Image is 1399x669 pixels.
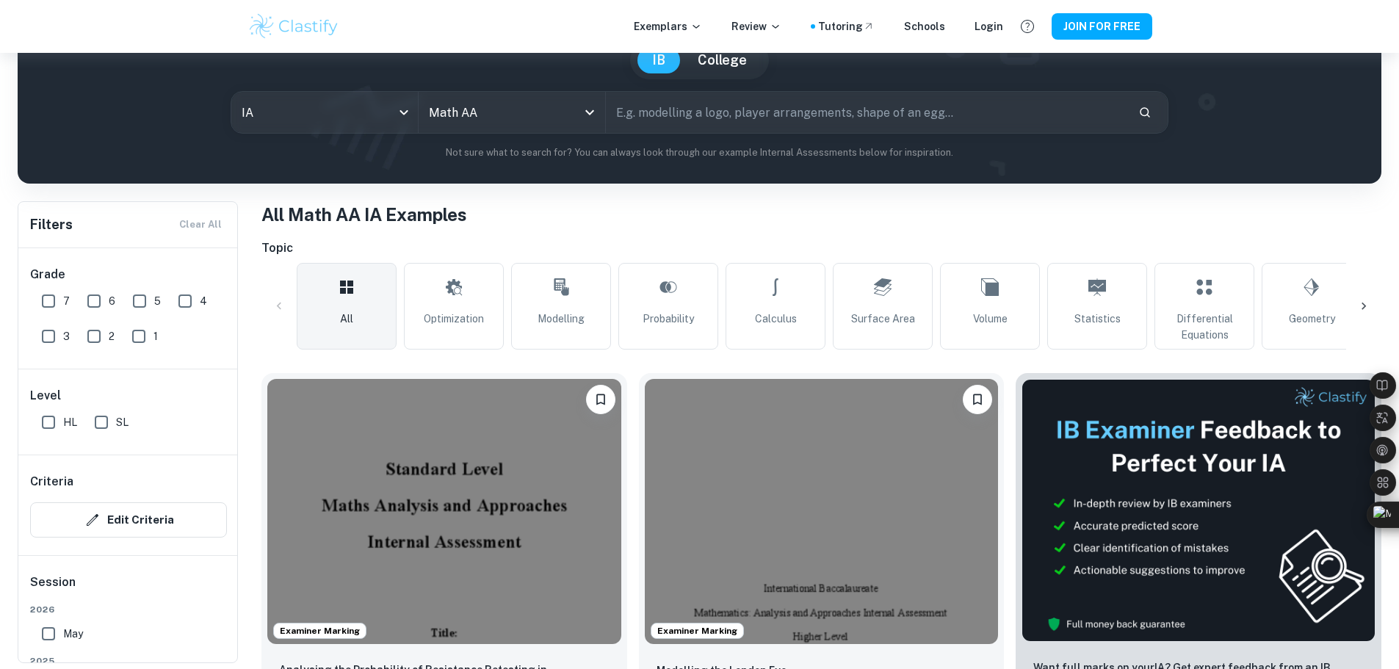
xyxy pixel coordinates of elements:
[818,18,875,35] a: Tutoring
[261,201,1381,228] h1: All Math AA IA Examples
[154,293,161,309] span: 5
[63,626,83,642] span: May
[30,266,227,283] h6: Grade
[731,18,781,35] p: Review
[153,328,158,344] span: 1
[1289,311,1335,327] span: Geometry
[63,414,77,430] span: HL
[634,18,702,35] p: Exemplars
[340,311,353,327] span: All
[109,328,115,344] span: 2
[30,473,73,491] h6: Criteria
[645,379,999,644] img: Math AA IA example thumbnail: Modelling the London Eye
[200,293,207,309] span: 4
[1022,379,1375,642] img: Thumbnail
[30,574,227,603] h6: Session
[30,603,227,616] span: 2026
[755,311,797,327] span: Calculus
[1161,311,1248,343] span: Differential Equations
[274,624,366,637] span: Examiner Marking
[247,12,341,41] img: Clastify logo
[651,624,743,637] span: Examiner Marking
[30,387,227,405] h6: Level
[231,92,418,133] div: IA
[1132,100,1157,125] button: Search
[1015,14,1040,39] button: Help and Feedback
[1074,311,1121,327] span: Statistics
[643,311,694,327] span: Probability
[63,328,70,344] span: 3
[637,47,680,73] button: IB
[579,102,600,123] button: Open
[586,385,615,414] button: Please log in to bookmark exemplars
[30,654,227,668] span: 2025
[30,214,73,235] h6: Filters
[267,379,621,644] img: Math AA IA example thumbnail: Analysing the Probability of Resistance
[1052,13,1152,40] button: JOIN FOR FREE
[261,239,1381,257] h6: Topic
[963,385,992,414] button: Please log in to bookmark exemplars
[29,145,1370,160] p: Not sure what to search for? You can always look through our example Internal Assessments below f...
[63,293,70,309] span: 7
[109,293,115,309] span: 6
[904,18,945,35] a: Schools
[683,47,762,73] button: College
[424,311,484,327] span: Optimization
[975,18,1003,35] a: Login
[606,92,1127,133] input: E.g. modelling a logo, player arrangements, shape of an egg...
[30,502,227,538] button: Edit Criteria
[538,311,585,327] span: Modelling
[973,311,1008,327] span: Volume
[851,311,915,327] span: Surface Area
[116,414,129,430] span: SL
